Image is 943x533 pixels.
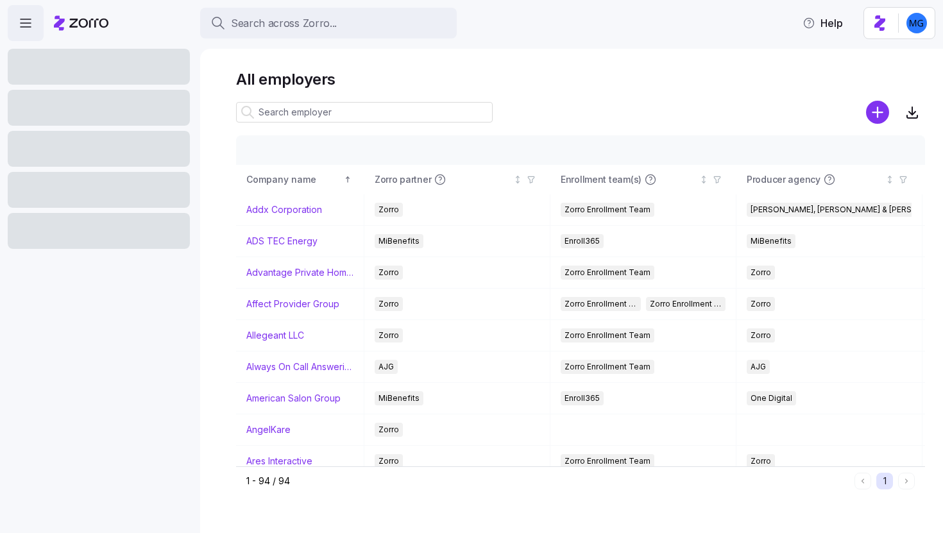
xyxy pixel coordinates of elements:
span: Zorro Enrollment Team [565,203,650,217]
a: Always On Call Answering Service [246,360,353,373]
div: Company name [246,173,341,187]
span: Zorro [378,266,399,280]
a: Addx Corporation [246,203,322,216]
th: Enrollment team(s)Not sorted [550,165,736,194]
span: Search across Zorro... [231,15,337,31]
span: Zorro Enrollment Team [565,454,650,468]
a: Advantage Private Home Care [246,266,353,279]
span: Zorro [751,328,771,343]
a: AngelKare [246,423,291,436]
span: Zorro [751,297,771,311]
span: Zorro Enrollment Experts [650,297,722,311]
button: Help [792,10,853,36]
button: Search across Zorro... [200,8,457,38]
span: Enroll365 [565,234,600,248]
button: Next page [898,473,915,489]
div: Sorted ascending [343,175,352,184]
span: Enrollment team(s) [561,173,641,186]
span: Zorro Enrollment Team [565,297,637,311]
span: Zorro [378,423,399,437]
div: Not sorted [513,175,522,184]
svg: add icon [866,101,889,124]
span: Producer agency [747,173,820,186]
span: MiBenefits [378,391,420,405]
span: Zorro [751,454,771,468]
img: 61c362f0e1d336c60eacb74ec9823875 [906,13,927,33]
th: Company nameSorted ascending [236,165,364,194]
span: Enroll365 [565,391,600,405]
a: Affect Provider Group [246,298,339,310]
span: Zorro Enrollment Team [565,360,650,374]
span: AJG [751,360,766,374]
div: 1 - 94 / 94 [246,475,849,487]
span: Zorro Enrollment Team [565,328,650,343]
a: Ares Interactive [246,455,312,468]
span: Zorro [378,328,399,343]
span: Zorro [378,203,399,217]
input: Search employer [236,102,493,123]
span: MiBenefits [751,234,792,248]
th: Zorro partnerNot sorted [364,165,550,194]
a: Allegeant LLC [246,329,304,342]
div: Not sorted [699,175,708,184]
span: Zorro partner [375,173,431,186]
a: ADS TEC Energy [246,235,318,248]
button: 1 [876,473,893,489]
span: Zorro Enrollment Team [565,266,650,280]
span: AJG [378,360,394,374]
span: Zorro [378,297,399,311]
span: Help [803,15,843,31]
span: One Digital [751,391,792,405]
span: Zorro [378,454,399,468]
th: Producer agencyNot sorted [736,165,922,194]
button: Previous page [854,473,871,489]
h1: All employers [236,69,925,89]
a: American Salon Group [246,392,341,405]
div: Not sorted [885,175,894,184]
span: MiBenefits [378,234,420,248]
span: Zorro [751,266,771,280]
